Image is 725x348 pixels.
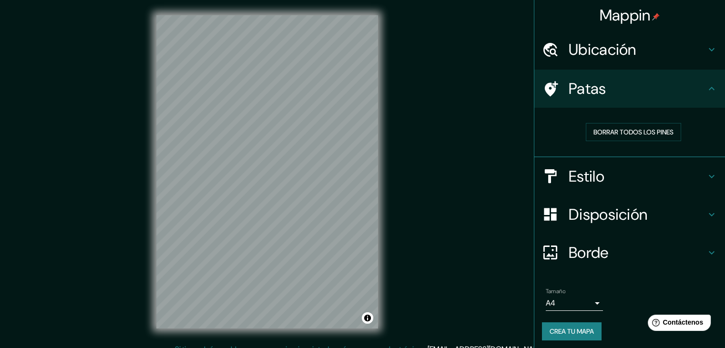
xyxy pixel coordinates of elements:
[569,166,604,186] font: Estilo
[534,157,725,195] div: Estilo
[534,234,725,272] div: Borde
[600,5,651,25] font: Mappin
[593,128,674,136] font: Borrar todos los pines
[542,322,602,340] button: Crea tu mapa
[550,327,594,336] font: Crea tu mapa
[569,205,647,225] font: Disposición
[534,70,725,108] div: Patas
[569,243,609,263] font: Borde
[640,311,715,338] iframe: Lanzador de widgets de ayuda
[156,15,378,328] canvas: Mapa
[586,123,681,141] button: Borrar todos los pines
[362,312,373,324] button: Activar o desactivar atribución
[534,195,725,234] div: Disposición
[569,40,636,60] font: Ubicación
[546,287,565,295] font: Tamaño
[534,31,725,69] div: Ubicación
[546,298,555,308] font: A4
[652,13,660,20] img: pin-icon.png
[569,79,606,99] font: Patas
[546,296,603,311] div: A4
